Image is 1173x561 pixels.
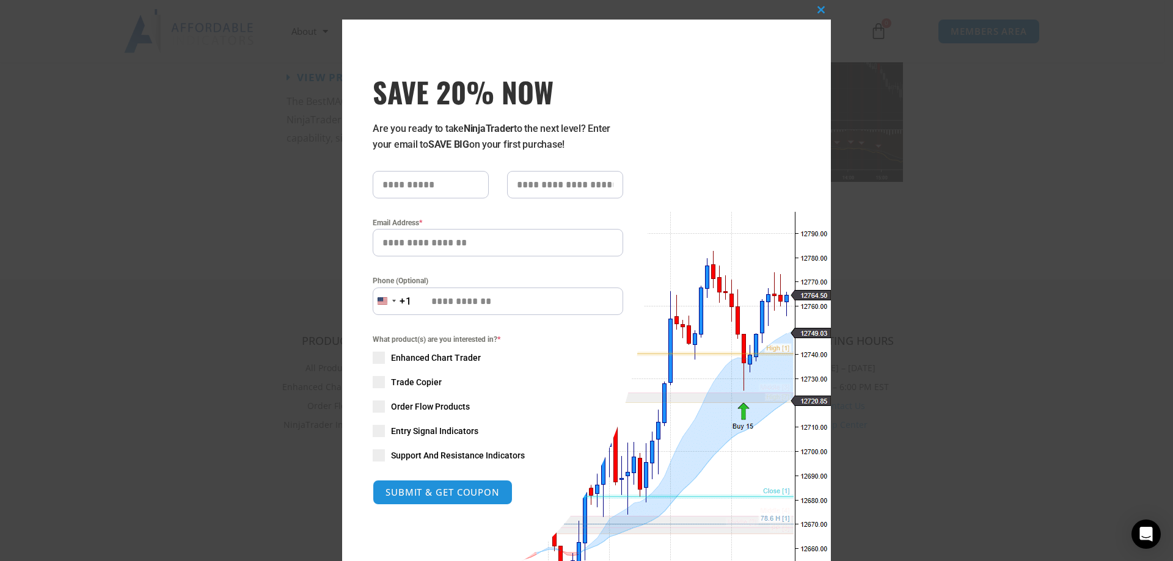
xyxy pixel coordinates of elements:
label: Entry Signal Indicators [373,425,623,437]
span: Enhanced Chart Trader [391,352,481,364]
span: Support And Resistance Indicators [391,449,525,461]
div: Open Intercom Messenger [1131,519,1161,549]
span: Order Flow Products [391,400,470,413]
div: +1 [400,294,412,309]
button: Selected country [373,288,412,315]
label: Phone (Optional) [373,275,623,287]
strong: NinjaTrader [464,123,514,134]
label: Order Flow Products [373,400,623,413]
strong: SAVE BIG [428,139,469,150]
h3: SAVE 20% NOW [373,74,623,109]
span: Entry Signal Indicators [391,425,478,437]
label: Email Address [373,217,623,229]
span: Trade Copier [391,376,442,388]
button: SUBMIT & GET COUPON [373,480,513,505]
label: Trade Copier [373,376,623,388]
label: Support And Resistance Indicators [373,449,623,461]
p: Are you ready to take to the next level? Enter your email to on your first purchase! [373,121,623,153]
label: Enhanced Chart Trader [373,352,623,364]
span: What product(s) are you interested in? [373,333,623,346]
